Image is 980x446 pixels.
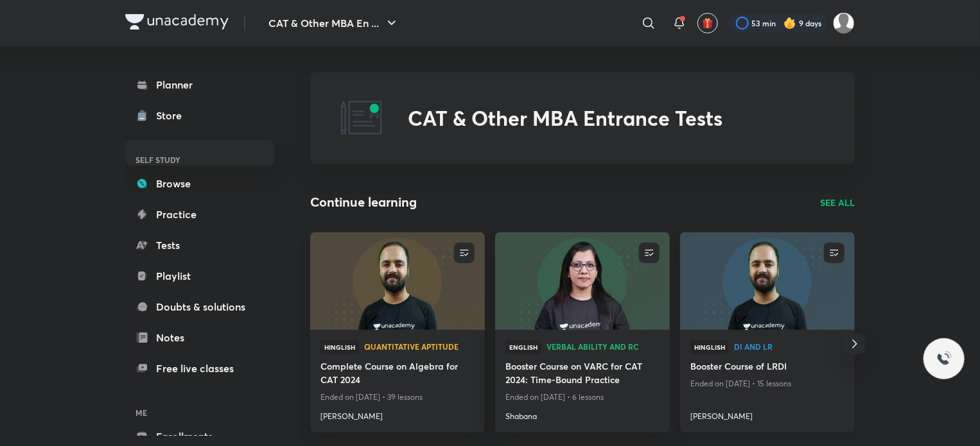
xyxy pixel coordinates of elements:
a: new-thumbnail [680,232,855,330]
a: Free live classes [125,356,274,381]
img: new-thumbnail [678,231,856,330]
div: Store [156,108,189,123]
a: Tests [125,232,274,258]
a: Planner [125,72,274,98]
img: streak [783,17,796,30]
a: new-thumbnail [495,232,670,330]
p: Ended on [DATE] • 6 lessons [505,389,660,406]
a: [PERSON_NAME] [320,406,475,422]
img: avatar [702,17,713,29]
button: CAT & Other MBA En ... [261,10,407,36]
a: Practice [125,202,274,227]
a: Store [125,103,274,128]
span: Verbal Ability and RC [547,343,660,350]
img: Aparna Dubey [833,12,855,34]
a: Playlist [125,263,274,289]
a: Booster Course on VARC for CAT 2024: Time-Bound Practice [505,359,660,389]
button: avatar [697,13,718,33]
img: new-thumbnail [308,231,486,330]
span: Hinglish [320,340,359,354]
h6: ME [125,402,274,424]
a: Verbal Ability and RC [547,343,660,352]
a: Doubts & solutions [125,294,274,320]
a: new-thumbnail [310,232,485,330]
p: Ended on [DATE] • 15 lessons [690,375,844,392]
a: Shabana [505,406,660,422]
a: Browse [125,171,274,196]
img: new-thumbnail [493,231,671,330]
a: DI and LR [734,343,844,352]
a: Notes [125,325,274,350]
img: ttu [936,351,952,366]
h6: SELF STUDY [125,149,274,171]
a: Quantitative Aptitude [364,343,475,352]
span: DI and LR [734,343,844,350]
span: English [505,340,541,354]
img: Company Logo [125,14,229,30]
img: CAT & Other MBA Entrance Tests [341,98,382,139]
span: Quantitative Aptitude [364,343,475,350]
p: Ended on [DATE] • 39 lessons [320,389,475,406]
a: Booster Course of LRDI [690,359,844,375]
a: Complete Course on Algebra for CAT 2024 [320,359,475,389]
span: Hinglish [690,340,729,354]
a: [PERSON_NAME] [690,406,844,422]
a: SEE ALL [820,196,855,209]
h2: CAT & Other MBA Entrance Tests [408,106,722,130]
a: Company Logo [125,14,229,33]
h2: Continue learning [310,193,417,212]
